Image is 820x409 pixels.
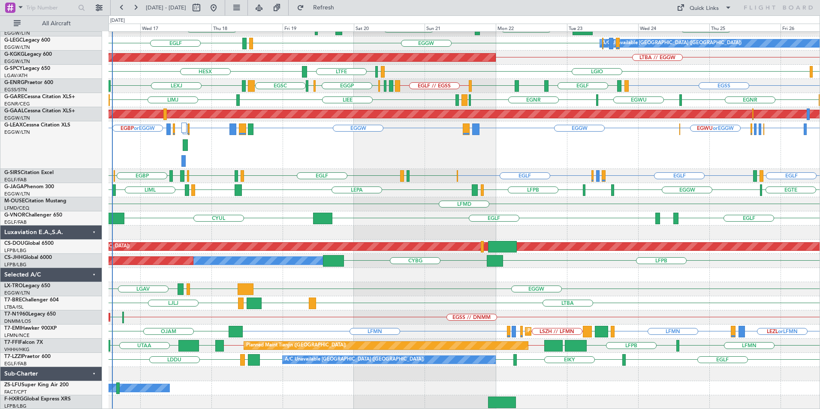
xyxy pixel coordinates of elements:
a: CS-JHHGlobal 6000 [4,255,52,260]
button: Quick Links [672,1,736,15]
a: F-HXRGGlobal Express XRS [4,397,71,402]
a: FACT/CPT [4,389,27,395]
a: EGGW/LTN [4,115,30,121]
span: T7-N1960 [4,312,28,317]
a: G-JAGAPhenom 300 [4,184,54,189]
a: EGGW/LTN [4,290,30,296]
a: LFMN/NCE [4,332,30,339]
a: G-SPCYLegacy 650 [4,66,50,71]
div: Sun 21 [425,24,496,31]
div: Fri 19 [283,24,354,31]
a: G-GAALCessna Citation XLS+ [4,108,75,114]
a: ZS-LFUSuper King Air 200 [4,382,69,388]
span: G-VNOR [4,213,25,218]
a: LFPB/LBG [4,262,27,268]
a: LGAV/ATH [4,72,27,79]
span: G-SPCY [4,66,23,71]
div: Planned Maint Tianjin ([GEOGRAPHIC_DATA]) [246,339,346,352]
div: Planned Maint [GEOGRAPHIC_DATA] [528,325,609,338]
a: EGSS/STN [4,87,27,93]
a: EGGW/LTN [4,191,30,197]
div: Sat 20 [354,24,425,31]
a: EGGW/LTN [4,30,30,36]
a: G-VNORChallenger 650 [4,213,62,218]
button: All Aircraft [9,17,93,30]
span: LX-TRO [4,283,23,289]
a: T7-BREChallenger 604 [4,298,59,303]
span: Refresh [306,5,342,11]
a: G-SIRSCitation Excel [4,170,54,175]
div: Wed 17 [140,24,211,31]
div: Thu 18 [211,24,283,31]
span: G-LEGC [4,38,23,43]
a: LX-TROLegacy 650 [4,283,50,289]
div: Mon 22 [496,24,567,31]
a: T7-N1960Legacy 650 [4,312,56,317]
a: DNMM/LOS [4,318,31,325]
button: Refresh [293,1,344,15]
a: LFMD/CEQ [4,205,29,211]
a: EGLF/FAB [4,219,27,226]
span: CS-JHH [4,255,23,260]
span: G-ENRG [4,80,24,85]
div: A/C Unavailable [GEOGRAPHIC_DATA] ([GEOGRAPHIC_DATA]) [285,353,424,366]
input: Trip Number [26,1,75,14]
div: [DATE] [110,17,125,24]
div: A/C Unavailable [GEOGRAPHIC_DATA] ([GEOGRAPHIC_DATA]) [602,37,742,50]
span: G-KGKG [4,52,24,57]
span: ZS-LFU [4,382,21,388]
span: G-SIRS [4,170,21,175]
a: G-KGKGLegacy 600 [4,52,52,57]
span: [DATE] - [DATE] [146,4,186,12]
a: G-LEGCLegacy 600 [4,38,50,43]
a: M-OUSECitation Mustang [4,198,66,204]
a: LFPB/LBG [4,247,27,254]
a: T7-FFIFalcon 7X [4,340,43,345]
a: LTBA/ISL [4,304,24,310]
div: Wed 24 [638,24,709,31]
a: EGNR/CEG [4,101,30,107]
span: T7-LZZI [4,354,22,359]
span: G-GARE [4,94,24,99]
span: G-LEAX [4,123,23,128]
a: EGGW/LTN [4,58,30,65]
a: G-GARECessna Citation XLS+ [4,94,75,99]
a: G-LEAXCessna Citation XLS [4,123,70,128]
span: G-GAAL [4,108,24,114]
a: EGLF/FAB [4,361,27,367]
a: EGGW/LTN [4,129,30,135]
span: CS-DOU [4,241,24,246]
a: G-ENRGPraetor 600 [4,80,53,85]
a: T7-EMIHawker 900XP [4,326,57,331]
span: M-OUSE [4,198,25,204]
span: T7-FFI [4,340,19,345]
a: CS-DOUGlobal 6500 [4,241,54,246]
a: EGLF/FAB [4,177,27,183]
span: F-HXRG [4,397,24,402]
div: Tue 23 [567,24,638,31]
a: VHHH/HKG [4,346,30,353]
span: T7-EMI [4,326,21,331]
span: All Aircraft [22,21,90,27]
span: T7-BRE [4,298,22,303]
a: T7-LZZIPraetor 600 [4,354,51,359]
a: EGGW/LTN [4,44,30,51]
div: Quick Links [690,4,719,13]
div: Thu 25 [709,24,781,31]
span: G-JAGA [4,184,24,189]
